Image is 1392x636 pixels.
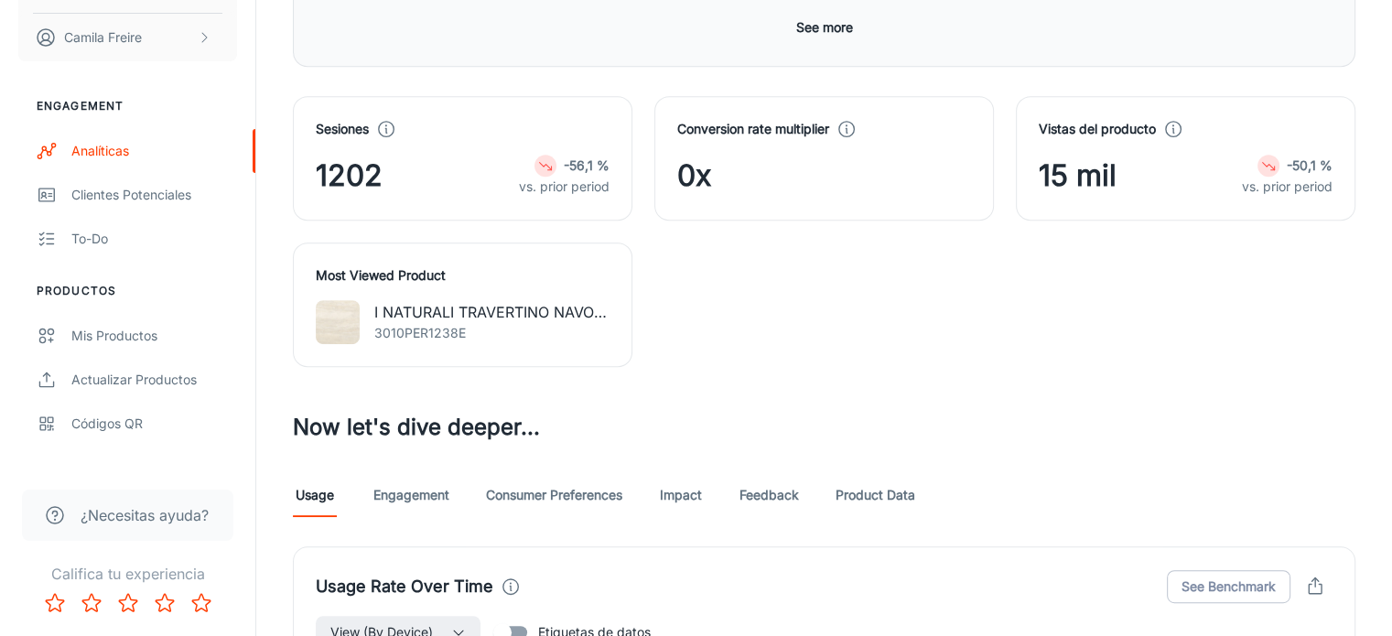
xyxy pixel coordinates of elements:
[81,504,209,526] span: ¿Necesitas ayuda?
[71,185,237,205] div: Clientes potenciales
[293,473,337,517] a: Usage
[71,141,237,161] div: Analíticas
[564,157,610,173] strong: -56,1 %
[110,585,146,621] button: Rate 3 star
[18,14,237,61] button: Camila Freire
[519,177,610,197] p: vs. prior period
[316,574,493,599] h4: Usage Rate Over Time
[316,300,360,344] img: I NATURALI TRAVERTINO NAVONA BOCC.1000X3000
[71,414,237,434] div: Códigos QR
[739,473,799,517] a: Feedback
[316,154,383,198] span: 1202
[1039,119,1156,139] h4: Vistas del producto
[677,119,829,139] h4: Conversion rate multiplier
[836,473,915,517] a: Product Data
[659,473,703,517] a: Impact
[71,229,237,249] div: To-do
[37,585,73,621] button: Rate 1 star
[73,585,110,621] button: Rate 2 star
[1287,157,1333,173] strong: -50,1 %
[1242,177,1333,197] p: vs. prior period
[1039,154,1117,198] span: 15 mil
[15,563,241,585] p: Califica tu experiencia
[374,323,610,343] p: 3010PER1238E
[71,370,237,390] div: Actualizar productos
[183,585,220,621] button: Rate 5 star
[293,411,1355,444] h3: Now let's dive deeper...
[677,154,711,198] span: 0x
[64,27,142,48] p: Camila Freire
[486,473,622,517] a: Consumer Preferences
[374,301,610,323] p: I NATURALI TRAVERTINO NAVONA BOCC.1000X3000
[373,473,449,517] a: Engagement
[71,326,237,346] div: Mis productos
[316,119,369,139] h4: Sesiones
[789,11,860,44] button: See more
[316,265,610,286] h4: Most Viewed Product
[1167,570,1290,603] button: See Benchmark
[146,585,183,621] button: Rate 4 star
